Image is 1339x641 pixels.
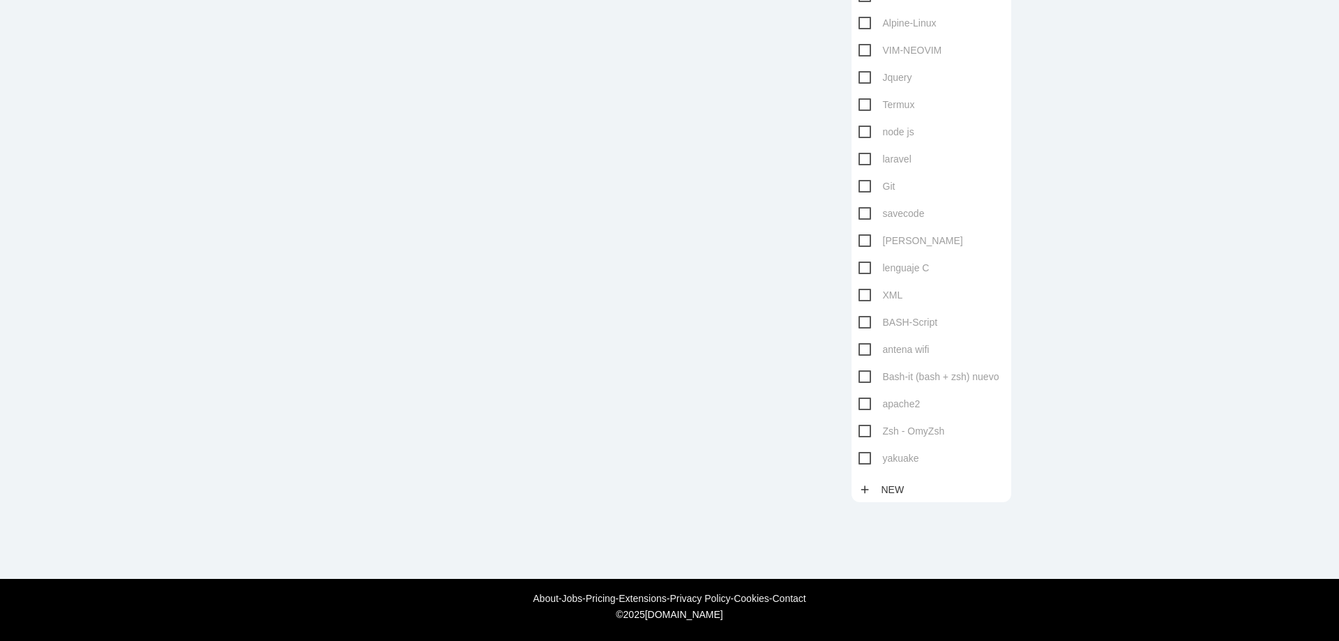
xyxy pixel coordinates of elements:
span: 2025 [623,609,645,620]
span: Jquery [858,69,912,86]
span: apache2 [858,395,921,413]
span: VIM-NEOVIM [858,42,942,59]
span: Git [858,178,895,195]
a: Extensions [619,593,666,604]
i: add [858,477,871,502]
span: XML [858,287,903,304]
span: Alpine-Linux [858,15,937,32]
a: addNew [858,477,911,502]
span: Bash-it (bash + zsh) nuevo [858,368,999,386]
span: Termux [858,96,915,114]
span: node js [858,123,914,141]
span: Zsh - OmyZsh [858,423,945,440]
span: antena wifi [858,341,930,359]
a: Cookies [734,593,769,604]
div: - - - - - - [7,593,1332,604]
div: © [DOMAIN_NAME] [223,609,1116,620]
a: Privacy Policy [669,593,730,604]
a: About [533,593,559,604]
span: lenguaje C [858,259,930,277]
span: yakuake [858,450,919,467]
a: Jobs [562,593,583,604]
span: BASH-Script [858,314,938,331]
span: [PERSON_NAME] [858,232,963,250]
span: laravel [858,151,911,168]
span: savecode [858,205,925,223]
a: Pricing [586,593,616,604]
a: Contact [772,593,805,604]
